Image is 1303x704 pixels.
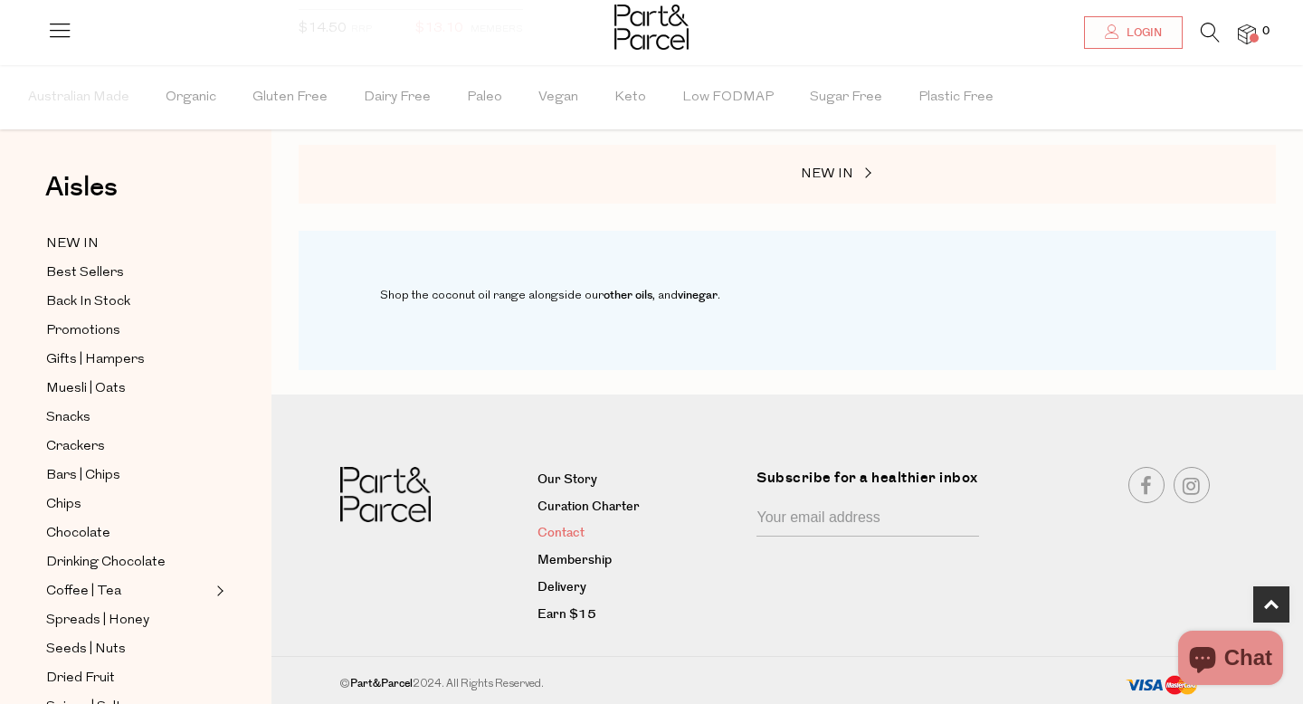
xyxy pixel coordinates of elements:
[166,66,216,129] span: Organic
[304,675,1006,693] div: © 2024. All Rights Reserved.
[604,287,652,303] a: other oils
[46,465,120,487] span: Bars | Chips
[380,285,1194,306] p: Shop the coconut oil range alongside our , and .
[340,467,431,522] img: Part&Parcel
[46,233,211,255] a: NEW IN
[46,262,124,284] span: Best Sellers
[756,467,990,502] label: Subscribe for a healthier inbox
[46,580,211,603] a: Coffee | Tea
[46,610,149,632] span: Spreads | Honey
[918,66,994,129] span: Plastic Free
[537,497,744,518] a: Curation Charter
[350,676,413,691] b: Part&Parcel
[46,349,145,371] span: Gifts | Hampers
[46,348,211,371] a: Gifts | Hampers
[46,464,211,487] a: Bars | Chips
[1122,25,1162,41] span: Login
[46,233,99,255] span: NEW IN
[46,320,120,342] span: Promotions
[252,66,328,129] span: Gluten Free
[1238,24,1256,43] a: 0
[46,436,105,458] span: Crackers
[46,609,211,632] a: Spreads | Honey
[614,66,646,129] span: Keto
[537,470,744,491] a: Our Story
[45,167,118,207] span: Aisles
[614,5,689,50] img: Part&Parcel
[46,668,115,690] span: Dried Fruit
[801,163,982,186] a: NEW IN
[212,580,224,602] button: Expand/Collapse Coffee | Tea
[801,167,853,181] span: NEW IN
[46,406,211,429] a: Snacks
[756,502,979,537] input: Your email address
[538,66,578,129] span: Vegan
[537,577,744,599] a: Delivery
[46,523,110,545] span: Chocolate
[46,639,126,661] span: Seeds | Nuts
[46,435,211,458] a: Crackers
[46,493,211,516] a: Chips
[46,291,130,313] span: Back In Stock
[682,66,774,129] span: Low FODMAP
[46,581,121,603] span: Coffee | Tea
[45,174,118,219] a: Aisles
[537,523,744,545] a: Contact
[46,407,90,429] span: Snacks
[46,319,211,342] a: Promotions
[1173,631,1289,690] inbox-online-store-chat: Shopify online store chat
[46,638,211,661] a: Seeds | Nuts
[537,550,744,572] a: Membership
[1084,16,1183,49] a: Login
[46,494,81,516] span: Chips
[537,604,744,626] a: Earn $15
[46,378,126,400] span: Muesli | Oats
[467,66,502,129] span: Paleo
[1126,675,1198,696] img: payment-methods.png
[810,66,882,129] span: Sugar Free
[46,522,211,545] a: Chocolate
[46,667,211,690] a: Dried Fruit
[46,552,166,574] span: Drinking Chocolate
[46,377,211,400] a: Muesli | Oats
[46,262,211,284] a: Best Sellers
[364,66,431,129] span: Dairy Free
[678,287,718,303] a: vinegar
[28,66,129,129] span: Australian Made
[1258,24,1274,40] span: 0
[46,290,211,313] a: Back In Stock
[46,551,211,574] a: Drinking Chocolate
